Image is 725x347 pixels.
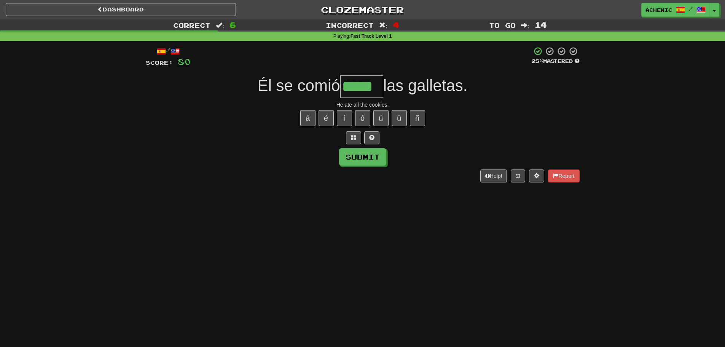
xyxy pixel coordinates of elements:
[146,101,580,109] div: He ate all the cookies.
[383,77,468,94] span: las galletas.
[146,46,191,56] div: /
[258,77,340,94] span: Él se comió
[173,21,210,29] span: Correct
[535,20,547,29] span: 14
[548,170,579,182] button: Report
[319,110,334,126] button: é
[480,170,507,182] button: Help!
[392,110,407,126] button: ü
[373,110,389,126] button: ú
[532,58,543,64] span: 25 %
[511,170,525,182] button: Round history (alt+y)
[300,110,315,126] button: á
[229,20,236,29] span: 6
[645,6,672,13] span: Achenic
[641,3,710,17] a: Achenic /
[216,22,224,29] span: :
[178,57,191,66] span: 80
[337,110,352,126] button: í
[6,3,236,16] a: Dashboard
[355,110,370,126] button: ó
[351,34,392,39] strong: Fast Track Level 1
[364,131,379,144] button: Single letter hint - you only get 1 per sentence and score half the points! alt+h
[532,58,580,65] div: Mastered
[247,3,478,16] a: Clozemaster
[410,110,425,126] button: ñ
[393,20,399,29] span: 4
[326,21,374,29] span: Incorrect
[689,6,693,11] span: /
[346,131,361,144] button: Switch sentence to multiple choice alt+p
[339,148,386,166] button: Submit
[521,22,529,29] span: :
[489,21,516,29] span: To go
[146,59,173,66] span: Score:
[379,22,387,29] span: :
